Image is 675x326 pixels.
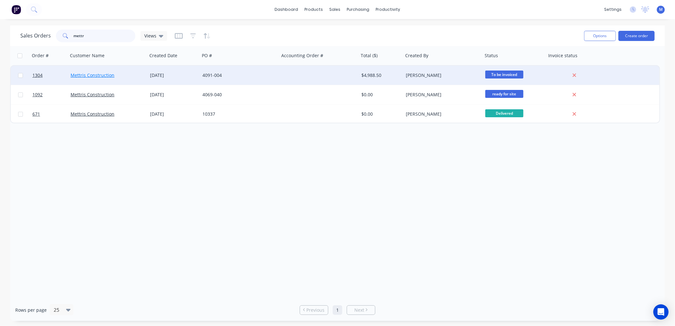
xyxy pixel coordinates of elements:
div: Customer Name [70,52,105,59]
a: Mettris Construction [71,72,114,78]
div: [PERSON_NAME] [406,92,476,98]
span: To be invoiced [485,71,523,78]
div: $4,988.50 [361,72,399,78]
div: Status [485,52,498,59]
div: Total ($) [361,52,378,59]
a: Page 1 is your current page [333,305,342,315]
img: Factory [11,5,21,14]
button: Options [584,31,616,41]
span: Views [144,32,156,39]
input: Search... [74,30,136,42]
a: 671 [32,105,71,124]
span: 1092 [32,92,43,98]
div: settings [601,5,625,14]
span: Next [354,307,364,313]
div: [DATE] [150,111,197,117]
div: [DATE] [150,72,197,78]
span: M [659,7,663,12]
a: Mettris Construction [71,111,114,117]
div: [PERSON_NAME] [406,111,476,117]
div: PO # [202,52,212,59]
span: 671 [32,111,40,117]
div: products [302,5,326,14]
div: Created By [405,52,428,59]
a: Next page [347,307,375,313]
div: [PERSON_NAME] [406,72,476,78]
span: ready for site [485,90,523,98]
a: dashboard [272,5,302,14]
div: productivity [373,5,404,14]
div: [DATE] [150,92,197,98]
div: Order # [32,52,49,59]
div: $0.00 [361,111,399,117]
div: Created Date [149,52,177,59]
ul: Pagination [297,305,378,315]
div: 10337 [202,111,273,117]
span: Previous [307,307,325,313]
span: Rows per page [15,307,47,313]
a: 1304 [32,66,71,85]
span: Delivered [485,109,523,117]
div: $0.00 [361,92,399,98]
a: Mettris Construction [71,92,114,98]
div: purchasing [344,5,373,14]
div: 4069-040 [202,92,273,98]
h1: Sales Orders [20,33,51,39]
div: Open Intercom Messenger [653,304,669,320]
div: Accounting Order # [281,52,323,59]
span: 1304 [32,72,43,78]
a: Previous page [300,307,328,313]
div: 4091-004 [202,72,273,78]
a: 1092 [32,85,71,104]
button: Create order [618,31,655,41]
div: sales [326,5,344,14]
div: Invoice status [548,52,577,59]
